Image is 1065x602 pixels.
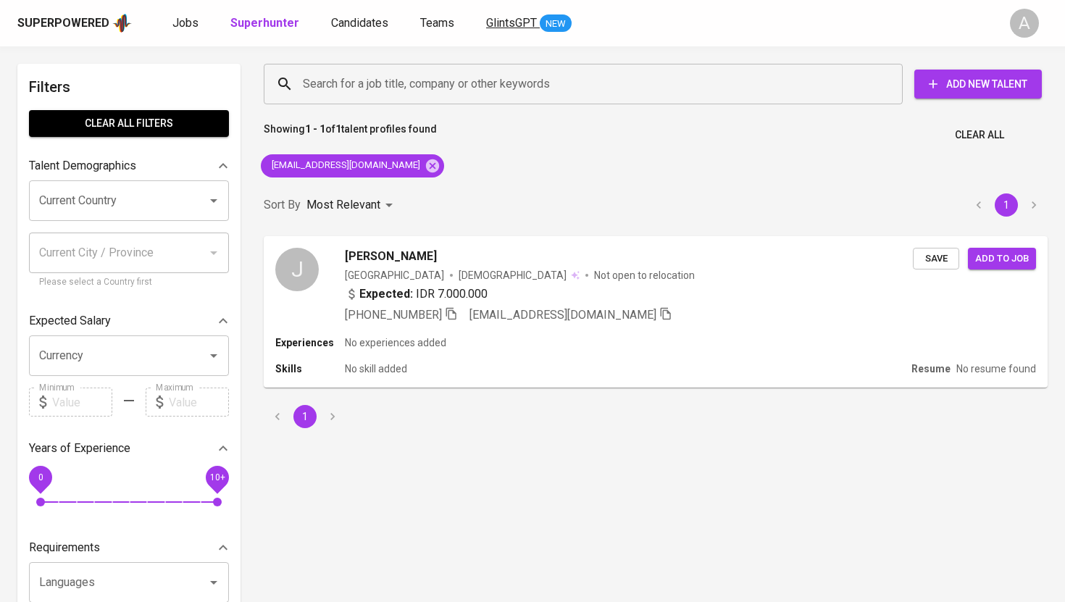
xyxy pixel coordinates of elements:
b: Superhunter [230,16,299,30]
a: Jobs [172,14,201,33]
span: [EMAIL_ADDRESS][DOMAIN_NAME] [261,159,429,172]
span: Add to job [975,251,1029,267]
p: No skill added [345,361,407,376]
button: Add New Talent [914,70,1042,99]
span: [PERSON_NAME] [345,248,437,265]
a: Superpoweredapp logo [17,12,132,34]
div: [GEOGRAPHIC_DATA] [345,268,444,283]
a: Teams [420,14,457,33]
nav: pagination navigation [264,405,346,428]
p: No experiences added [345,335,446,350]
span: Candidates [331,16,388,30]
button: Open [204,572,224,593]
div: Requirements [29,533,229,562]
span: NEW [540,17,572,31]
button: Add to job [968,248,1036,270]
p: Experiences [275,335,345,350]
div: Superpowered [17,15,109,32]
span: Add New Talent [926,75,1030,93]
span: Teams [420,16,454,30]
span: Clear All [955,126,1004,144]
button: Open [204,191,224,211]
div: Most Relevant [306,192,398,219]
button: Save [913,248,959,270]
div: Expected Salary [29,306,229,335]
span: Save [920,251,952,267]
div: IDR 7.000.000 [345,285,488,303]
span: Clear All filters [41,114,217,133]
p: Years of Experience [29,440,130,457]
div: J [275,248,319,291]
p: Most Relevant [306,196,380,214]
a: Superhunter [230,14,302,33]
input: Value [169,388,229,417]
input: Value [52,388,112,417]
div: Talent Demographics [29,151,229,180]
span: 0 [38,472,43,482]
span: [DEMOGRAPHIC_DATA] [459,268,569,283]
b: 1 - 1 [305,123,325,135]
span: 10+ [209,472,225,482]
button: Open [204,346,224,366]
h6: Filters [29,75,229,99]
p: Skills [275,361,345,376]
p: Talent Demographics [29,157,136,175]
span: [PHONE_NUMBER] [345,308,442,322]
p: Requirements [29,539,100,556]
div: A [1010,9,1039,38]
button: Clear All [949,122,1010,149]
p: Please select a Country first [39,275,219,290]
p: Expected Salary [29,312,111,330]
button: Clear All filters [29,110,229,137]
button: page 1 [293,405,317,428]
p: Not open to relocation [594,268,695,283]
p: No resume found [956,361,1036,376]
b: 1 [335,123,341,135]
a: GlintsGPT NEW [486,14,572,33]
a: Candidates [331,14,391,33]
div: [EMAIL_ADDRESS][DOMAIN_NAME] [261,154,444,177]
div: Years of Experience [29,434,229,463]
p: Resume [911,361,951,376]
p: Showing of talent profiles found [264,122,437,149]
a: J[PERSON_NAME][GEOGRAPHIC_DATA][DEMOGRAPHIC_DATA] Not open to relocationExpected: IDR 7.000.000[P... [264,236,1048,388]
img: app logo [112,12,132,34]
span: Jobs [172,16,199,30]
button: page 1 [995,193,1018,217]
p: Sort By [264,196,301,214]
b: Expected: [359,285,413,303]
span: [EMAIL_ADDRESS][DOMAIN_NAME] [469,308,656,322]
span: GlintsGPT [486,16,537,30]
nav: pagination navigation [965,193,1048,217]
